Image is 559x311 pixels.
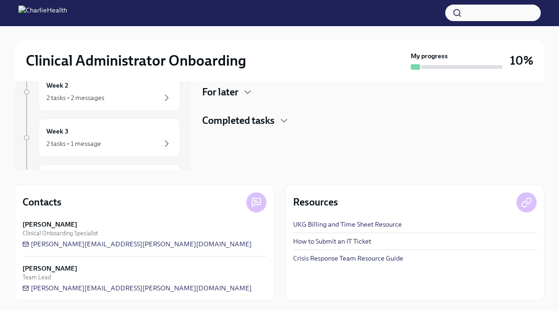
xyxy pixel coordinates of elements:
[202,114,275,128] h4: Completed tasks
[23,229,98,238] span: Clinical Onboarding Specialist
[22,72,180,111] a: Week 22 tasks • 2 messages
[18,6,67,20] img: CharlieHealth
[26,51,246,70] h2: Clinical Administrator Onboarding
[46,80,68,90] h6: Week 2
[23,273,51,282] span: Team Lead
[23,239,252,249] a: [PERSON_NAME][EMAIL_ADDRESS][PERSON_NAME][DOMAIN_NAME]
[293,220,402,229] a: UKG Billing and Time Sheet Resource
[293,237,371,246] a: How to Submit an IT Ticket
[23,283,252,293] a: [PERSON_NAME][EMAIL_ADDRESS][PERSON_NAME][DOMAIN_NAME]
[293,254,403,263] a: Crisis Response Team Resource Guide
[46,126,68,136] h6: Week 3
[23,264,77,273] strong: [PERSON_NAME]
[202,85,238,99] h4: For later
[202,114,544,128] div: Completed tasks
[23,220,77,229] strong: [PERSON_NAME]
[510,52,533,69] h3: 10%
[411,51,448,61] strong: My progress
[202,85,544,99] div: For later
[23,195,62,209] h4: Contacts
[46,93,104,102] div: 2 tasks • 2 messages
[293,195,338,209] h4: Resources
[46,139,101,148] div: 2 tasks • 1 message
[22,118,180,157] a: Week 32 tasks • 1 message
